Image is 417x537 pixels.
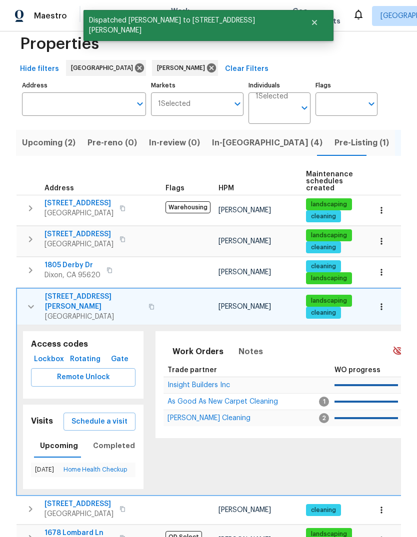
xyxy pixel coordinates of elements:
span: Dixon, CA 95620 [44,270,100,280]
span: Hide filters [20,63,59,75]
span: [STREET_ADDRESS][PERSON_NAME] [45,292,142,312]
span: Dispatched [PERSON_NAME] to [STREET_ADDRESS][PERSON_NAME] [83,10,298,41]
span: [GEOGRAPHIC_DATA] [44,509,113,519]
span: Upcoming [40,440,78,452]
span: Geo Assignments [292,6,340,26]
button: Schedule a visit [63,413,135,431]
span: [STREET_ADDRESS] [44,229,113,239]
span: 1805 Derby Dr [44,260,100,270]
span: cleaning [307,262,340,271]
span: Gate [107,353,131,366]
span: Work Orders [171,6,196,26]
label: Address [22,82,146,88]
span: cleaning [307,212,340,221]
span: [STREET_ADDRESS] [44,198,113,208]
span: As Good As New Carpet Cleaning [167,398,278,405]
span: Trade partner [167,367,217,374]
span: cleaning [307,506,340,515]
span: Insight Builders Inc [167,382,230,389]
span: [GEOGRAPHIC_DATA] [71,63,137,73]
button: Gate [103,350,135,369]
span: 1 Selected [255,92,288,101]
label: Flags [315,82,377,88]
button: Open [133,97,147,111]
span: Upcoming (2) [22,136,75,150]
span: [STREET_ADDRESS] [44,499,113,509]
span: Schedule a visit [71,416,127,428]
span: In-[GEOGRAPHIC_DATA] (4) [212,136,322,150]
span: Properties [20,39,99,49]
span: WO progress [334,367,380,374]
h5: Visits [31,416,53,427]
button: Remote Unlock [31,368,135,387]
span: landscaping [307,200,351,209]
a: Insight Builders Inc [167,382,230,388]
span: landscaping [307,297,351,305]
h5: Access codes [31,339,135,350]
span: Pre-reno (0) [87,136,137,150]
span: Lockbox [35,353,63,366]
a: [PERSON_NAME] Cleaning [167,415,250,421]
td: [DATE] [31,463,59,477]
span: cleaning [307,309,340,317]
span: In-review (0) [149,136,200,150]
span: [GEOGRAPHIC_DATA] [45,312,142,322]
span: 2 [319,413,329,423]
span: Remote Unlock [39,371,127,384]
span: [GEOGRAPHIC_DATA] [44,239,113,249]
div: [PERSON_NAME] [152,60,218,76]
span: Maestro [34,11,67,21]
label: Markets [151,82,244,88]
span: landscaping [307,274,351,283]
span: Completed [93,440,135,452]
button: Open [364,97,378,111]
span: Maintenance schedules created [306,171,353,192]
button: Hide filters [16,60,63,78]
span: Pre-Listing (1) [334,136,389,150]
button: Close [298,12,331,32]
a: As Good As New Carpet Cleaning [167,399,278,405]
span: [PERSON_NAME] Cleaning [167,415,250,422]
button: Lockbox [31,350,67,369]
span: 1 Selected [158,100,190,108]
a: Home Health Checkup [63,467,127,473]
button: Rotating [67,350,103,369]
label: Individuals [248,82,310,88]
span: Address [44,185,74,192]
span: Rotating [71,353,99,366]
span: [PERSON_NAME] [218,507,271,514]
button: Open [297,101,311,115]
span: Clear Filters [225,63,268,75]
button: Clear Filters [221,60,272,78]
span: [GEOGRAPHIC_DATA] [44,208,113,218]
button: Open [230,97,244,111]
div: [GEOGRAPHIC_DATA] [66,60,146,76]
span: [PERSON_NAME] [157,63,209,73]
span: 1 [319,397,329,407]
span: landscaping [307,231,351,240]
span: cleaning [307,243,340,252]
